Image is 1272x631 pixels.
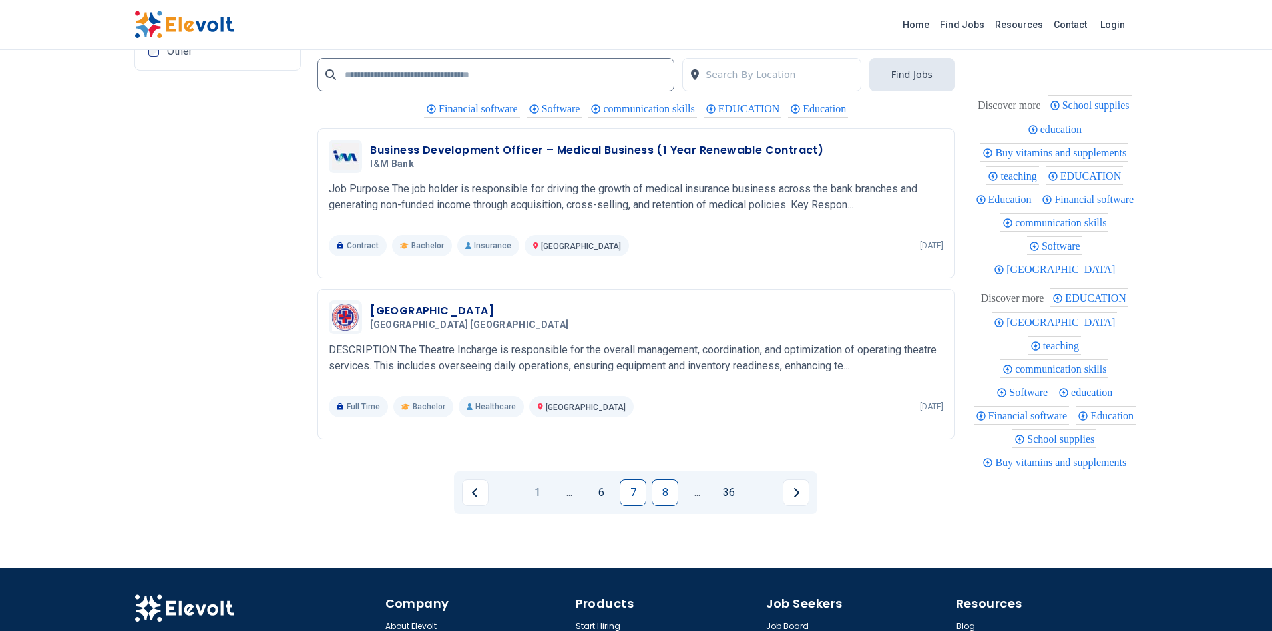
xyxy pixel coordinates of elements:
span: communication skills [1015,217,1110,228]
h3: Business Development Officer – Medical Business (1 Year Renewable Contract) [370,142,823,158]
span: [GEOGRAPHIC_DATA] [GEOGRAPHIC_DATA] [370,319,568,331]
div: Software [1027,236,1082,255]
span: School supplies [1027,433,1098,445]
a: Page 6 [588,479,614,506]
div: Nairobi [992,312,1117,331]
div: Education [788,99,848,118]
a: Jump forward [684,479,710,506]
p: Healthcare [459,396,524,417]
span: teaching [1043,340,1083,351]
span: communication skills [603,103,698,114]
a: Next page [783,479,809,506]
img: I&M Bank [332,143,359,170]
div: EDUCATION [1050,288,1128,307]
span: Education [988,194,1036,205]
span: education [1071,387,1116,398]
p: Job Purpose The job holder is responsible for driving the growth of medical insurance business ac... [329,181,943,213]
p: DESCRIPTION The Theatre Incharge is responsible for the overall management, coordination, and opt... [329,342,943,374]
div: Software [527,99,582,118]
p: [DATE] [920,401,943,412]
button: Find Jobs [869,58,955,91]
span: teaching [1000,170,1040,182]
div: Financial software [1040,190,1136,208]
span: Software [1009,387,1052,398]
input: Other [148,46,159,57]
img: Elevolt [134,11,234,39]
a: Home [897,14,935,35]
span: Other [167,46,192,57]
div: School supplies [1048,95,1132,114]
p: [DATE] [920,240,943,251]
div: education [1056,383,1114,401]
div: Software [994,383,1050,401]
div: Buy vitamins and supplements [980,143,1128,162]
div: communication skills [588,99,696,118]
div: Financial software [424,99,520,118]
p: Insurance [457,235,519,256]
a: Page 1 [523,479,550,506]
span: EDUCATION [718,103,784,114]
span: I&M Bank [370,158,414,170]
span: Financial software [1054,194,1138,205]
h3: [GEOGRAPHIC_DATA] [370,303,574,319]
div: Education [974,190,1034,208]
div: Financial software [974,406,1070,425]
span: Education [803,103,850,114]
div: EDUCATION [704,99,782,118]
span: [GEOGRAPHIC_DATA] [1006,264,1119,275]
img: Elevolt [134,594,234,622]
a: Previous page [462,479,489,506]
a: Metropolitan Hospital Nairobi[GEOGRAPHIC_DATA][GEOGRAPHIC_DATA] [GEOGRAPHIC_DATA]DESCRIPTION The ... [329,300,943,417]
a: Resources [990,14,1048,35]
h4: Products [576,594,758,613]
div: teaching [986,166,1038,185]
a: Page 36 [716,479,743,506]
span: School supplies [1062,99,1134,111]
span: [GEOGRAPHIC_DATA] [1006,317,1119,328]
a: Login [1092,11,1133,38]
div: Buy vitamins and supplements [980,453,1128,471]
span: Software [1042,240,1084,252]
div: communication skills [1000,213,1108,232]
span: Software [542,103,584,114]
div: These are topics related to the article that might interest you [978,96,1041,115]
div: communication skills [1000,359,1108,378]
a: Jump backward [556,479,582,506]
span: communication skills [1015,363,1110,375]
p: Full Time [329,396,388,417]
img: Metropolitan Hospital Nairobi [332,304,359,331]
div: education [1026,120,1084,138]
span: Bachelor [413,401,445,412]
div: Education [1076,406,1136,425]
span: EDUCATION [1065,292,1130,304]
div: EDUCATION [1046,166,1124,185]
div: School supplies [1012,429,1096,448]
span: Buy vitamins and supplements [995,147,1130,158]
span: Financial software [439,103,522,114]
span: Buy vitamins and supplements [995,457,1130,468]
a: Page 7 is your current page [620,479,646,506]
iframe: Chat Widget [1205,567,1272,631]
h4: Job Seekers [766,594,948,613]
ul: Pagination [462,479,809,506]
a: Contact [1048,14,1092,35]
span: Bachelor [411,240,444,251]
span: Financial software [988,410,1072,421]
iframe: Advertisement [134,81,302,482]
span: EDUCATION [1060,170,1126,182]
h4: Resources [956,594,1138,613]
a: Page 8 [652,479,678,506]
span: education [1040,124,1086,135]
h4: Company [385,594,568,613]
div: Nairobi [992,260,1117,278]
div: These are topics related to the article that might interest you [981,289,1044,308]
span: [GEOGRAPHIC_DATA] [541,242,621,251]
div: teaching [1028,336,1081,355]
span: [GEOGRAPHIC_DATA] [546,403,626,412]
p: Contract [329,235,387,256]
span: Education [1090,410,1138,421]
a: I&M BankBusiness Development Officer – Medical Business (1 Year Renewable Contract)I&M BankJob Pu... [329,140,943,256]
a: Find Jobs [935,14,990,35]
